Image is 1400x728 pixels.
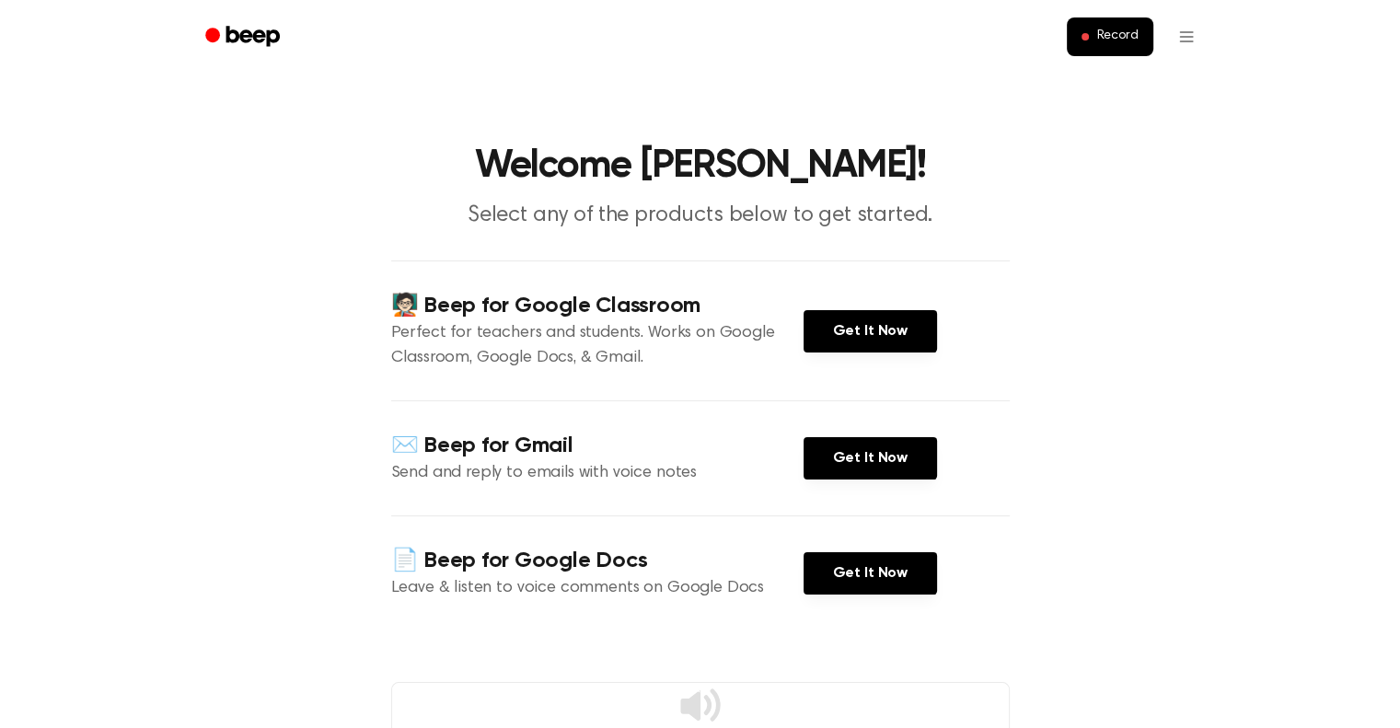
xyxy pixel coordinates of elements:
h4: 📄 Beep for Google Docs [391,546,804,576]
p: Leave & listen to voice comments on Google Docs [391,576,804,601]
p: Send and reply to emails with voice notes [391,461,804,486]
p: Select any of the products below to get started. [347,201,1054,231]
a: Get It Now [804,310,937,352]
h1: Welcome [PERSON_NAME]! [229,147,1172,186]
button: Record [1067,17,1152,56]
a: Get It Now [804,437,937,480]
a: Get It Now [804,552,937,595]
h4: 🧑🏻‍🏫 Beep for Google Classroom [391,291,804,321]
p: Perfect for teachers and students. Works on Google Classroom, Google Docs, & Gmail. [391,321,804,371]
span: Record [1096,29,1138,45]
button: Open menu [1164,15,1209,59]
a: Beep [192,19,296,55]
h4: ✉️ Beep for Gmail [391,431,804,461]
